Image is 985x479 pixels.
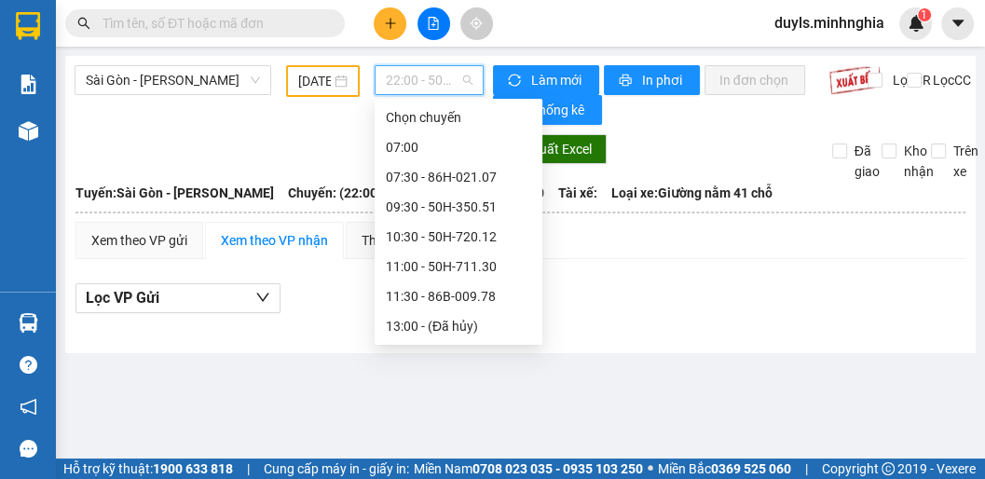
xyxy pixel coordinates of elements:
[496,134,607,164] button: downloadXuất Excel
[711,461,791,476] strong: 0369 525 060
[658,458,791,479] span: Miền Bắc
[531,70,584,90] span: Làm mới
[705,65,806,95] button: In đơn chọn
[386,137,531,157] div: 07:00
[63,458,233,479] span: Hỗ trợ kỹ thuật:
[386,197,531,217] div: 09:30 - 50H-350.51
[619,74,635,89] span: printer
[86,66,260,94] span: Sài Gòn - Phan Rí
[508,74,524,89] span: sync
[531,139,592,159] span: Xuất Excel
[386,286,531,307] div: 11:30 - 86B-009.78
[374,7,406,40] button: plus
[460,7,493,40] button: aim
[386,167,531,187] div: 07:30 - 86H-021.07
[472,461,643,476] strong: 0708 023 035 - 0935 103 250
[362,230,415,251] div: Thống kê
[427,17,440,30] span: file-add
[221,230,328,251] div: Xem theo VP nhận
[604,65,700,95] button: printerIn phơi
[255,290,270,305] span: down
[847,141,887,182] span: Đã giao
[611,183,773,203] span: Loại xe: Giường nằm 41 chỗ
[264,458,409,479] span: Cung cấp máy in - giấy in:
[16,12,40,40] img: logo-vxr
[642,70,685,90] span: In phơi
[759,11,899,34] span: duyls.minhnghia
[77,17,90,30] span: search
[918,8,931,21] sup: 1
[19,121,38,141] img: warehouse-icon
[941,7,974,40] button: caret-down
[386,66,472,94] span: 22:00 - 50H-302.50
[885,70,934,90] span: Lọc CR
[828,65,882,95] img: 9k=
[558,183,597,203] span: Tài xế:
[950,15,966,32] span: caret-down
[414,458,643,479] span: Miền Nam
[75,283,280,313] button: Lọc VP Gửi
[19,75,38,94] img: solution-icon
[20,440,37,458] span: message
[493,95,602,125] button: bar-chartThống kê
[20,356,37,374] span: question-circle
[882,462,895,475] span: copyright
[805,458,808,479] span: |
[386,256,531,277] div: 11:00 - 50H-711.30
[908,15,924,32] img: icon-new-feature
[386,226,531,247] div: 10:30 - 50H-720.12
[247,458,250,479] span: |
[386,316,531,336] div: 13:00 - (Đã hủy)
[103,13,322,34] input: Tìm tên, số ĐT hoặc mã đơn
[288,183,424,203] span: Chuyến: (22:00 [DATE])
[19,313,38,333] img: warehouse-icon
[386,107,531,128] div: Chọn chuyến
[924,70,973,90] span: Lọc CC
[470,17,483,30] span: aim
[86,286,159,309] span: Lọc VP Gửi
[75,185,274,200] b: Tuyến: Sài Gòn - [PERSON_NAME]
[417,7,450,40] button: file-add
[648,465,653,472] span: ⚪️
[20,398,37,416] span: notification
[91,230,187,251] div: Xem theo VP gửi
[384,17,397,30] span: plus
[375,103,542,132] div: Chọn chuyến
[493,65,599,95] button: syncLàm mới
[921,8,927,21] span: 1
[298,71,331,91] input: 12/08/2025
[153,461,233,476] strong: 1900 633 818
[531,100,587,120] span: Thống kê
[896,141,941,182] span: Kho nhận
